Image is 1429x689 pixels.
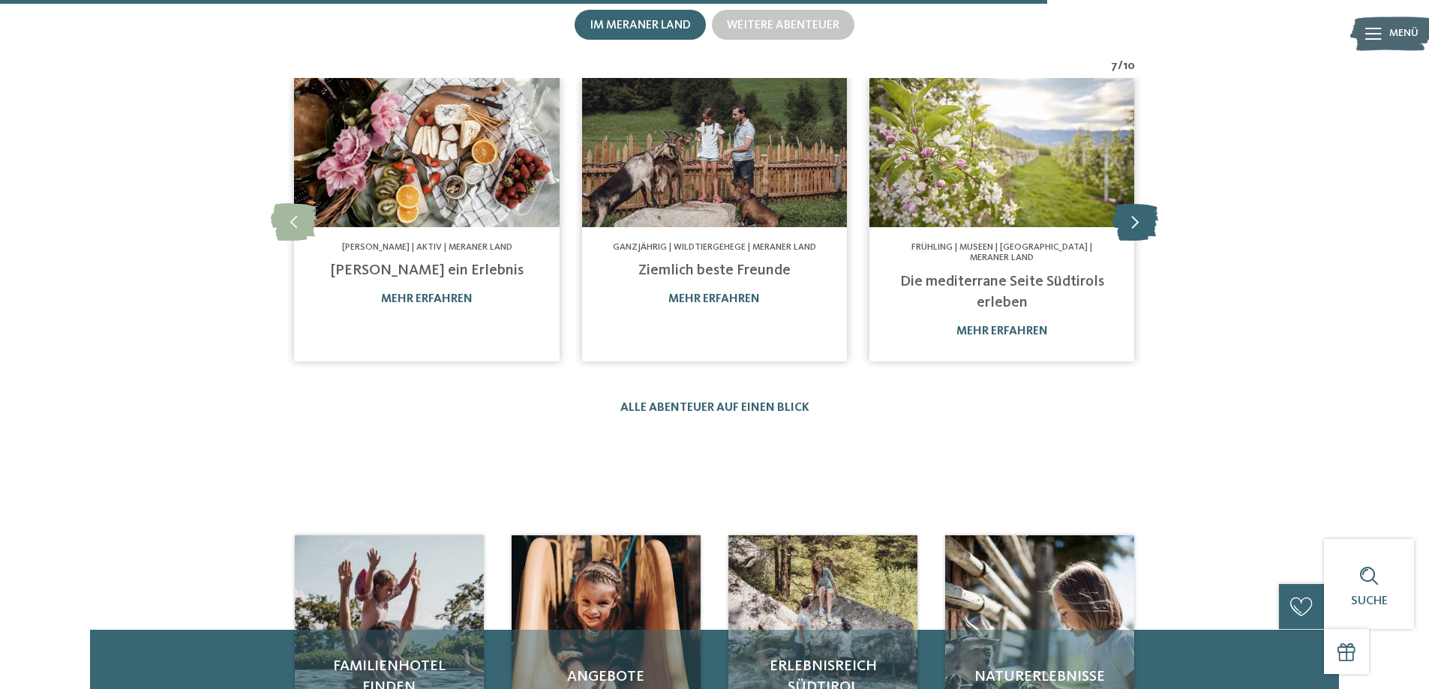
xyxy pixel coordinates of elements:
span: Frühling | Museen | [GEOGRAPHIC_DATA] | Meraner Land [911,243,1092,262]
img: Das Familienhotel in Schenna: Sonne pur! [582,78,847,227]
a: Die mediterrane Seite Südtirols erleben [900,274,1104,310]
span: Im Meraner Land [590,19,691,31]
a: mehr erfahren [956,325,1048,337]
a: Alle Abenteuer auf einen Blick [620,402,809,414]
a: mehr erfahren [381,293,473,305]
img: Das Familienhotel in Schenna: Sonne pur! [869,78,1134,227]
span: Ganzjährig | Wildtiergehege | Meraner Land [613,243,816,252]
span: Angebote [527,667,686,688]
img: Das Familienhotel in Schenna: Sonne pur! [294,78,559,227]
span: 7 [1111,58,1118,74]
span: [PERSON_NAME] | Aktiv | Meraner Land [342,243,512,252]
a: mehr erfahren [668,293,760,305]
a: Ziemlich beste Freunde [638,263,791,278]
span: Suche [1351,595,1388,607]
span: Naturerlebnisse [960,667,1119,688]
a: [PERSON_NAME] ein Erlebnis [331,263,524,278]
span: 10 [1123,58,1135,74]
span: Weitere Abenteuer [727,19,839,31]
span: / [1118,58,1123,74]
